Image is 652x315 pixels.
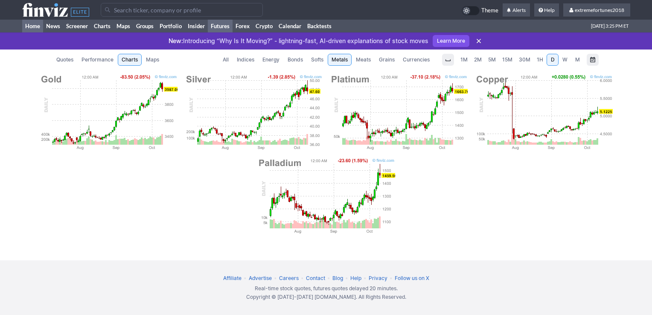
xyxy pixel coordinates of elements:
[329,74,468,151] img: Platinum Chart Daily
[118,54,142,66] a: Charts
[457,54,471,66] a: 1M
[300,275,305,281] span: •
[184,74,323,151] img: Silver Chart Daily
[575,7,624,13] span: extremefortunes2018
[253,20,276,32] a: Crypto
[375,54,399,66] a: Grains
[395,275,429,281] a: Follow us on X
[101,3,263,17] input: Search
[562,56,568,63] span: W
[442,54,454,66] button: Interval
[571,54,583,66] a: M
[114,20,133,32] a: Maps
[233,20,253,32] a: Forex
[284,54,307,66] a: Bonds
[328,54,352,66] a: Metals
[503,3,530,17] a: Alerts
[22,20,43,32] a: Home
[288,55,303,64] span: Bonds
[379,55,395,64] span: Grains
[273,275,278,281] span: •
[56,55,73,64] span: Quotes
[502,56,512,63] span: 15M
[474,56,482,63] span: 2M
[63,20,91,32] a: Screener
[534,54,546,66] a: 1H
[311,55,323,64] span: Softs
[52,54,77,66] a: Quotes
[587,54,599,66] button: Range
[363,275,367,281] span: •
[146,55,159,64] span: Maps
[257,157,395,234] img: Palladium Chart Daily
[243,275,247,281] span: •
[547,54,559,66] a: D
[332,275,343,281] a: Blog
[78,54,117,66] a: Performance
[43,20,63,32] a: News
[185,20,208,32] a: Insider
[433,35,469,47] a: Learn More
[403,55,430,64] span: Currencies
[462,6,498,15] a: Theme
[551,56,555,63] span: D
[344,275,349,281] span: •
[122,55,138,64] span: Charts
[237,55,254,64] span: Indices
[276,20,304,32] a: Calendar
[223,55,229,64] span: All
[356,55,371,64] span: Meats
[157,20,185,32] a: Portfolio
[233,54,258,66] a: Indices
[485,54,499,66] a: 5M
[460,56,468,63] span: 1M
[516,54,533,66] a: 30M
[91,20,114,32] a: Charts
[559,54,571,66] a: W
[304,20,335,32] a: Backtests
[39,74,178,151] img: Gold Chart Daily
[306,275,325,281] a: Contact
[537,56,543,63] span: 1H
[249,275,272,281] a: Advertise
[350,275,361,281] a: Help
[399,54,434,66] a: Currencies
[81,55,114,64] span: Performance
[142,54,163,66] a: Maps
[488,56,496,63] span: 5M
[219,54,233,66] a: All
[133,20,157,32] a: Groups
[262,55,279,64] span: Energy
[279,275,299,281] a: Careers
[563,3,630,17] a: extremefortunes2018
[259,54,283,66] a: Energy
[575,56,580,63] span: M
[169,37,183,44] span: New:
[481,6,498,15] span: Theme
[326,275,331,281] span: •
[519,56,530,63] span: 30M
[591,20,629,32] span: [DATE] 3:25 PM ET
[369,275,387,281] a: Privacy
[534,3,559,17] a: Help
[352,54,375,66] a: Meats
[208,20,233,32] a: Futures
[389,275,393,281] span: •
[169,37,428,45] p: Introducing “Why Is It Moving?” - lightning-fast, AI-driven explanations of stock moves
[332,55,348,64] span: Metals
[499,54,515,66] a: 15M
[307,54,327,66] a: Softs
[223,275,242,281] a: Affiliate
[471,54,485,66] a: 2M
[474,74,613,151] img: Copper Chart Daily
